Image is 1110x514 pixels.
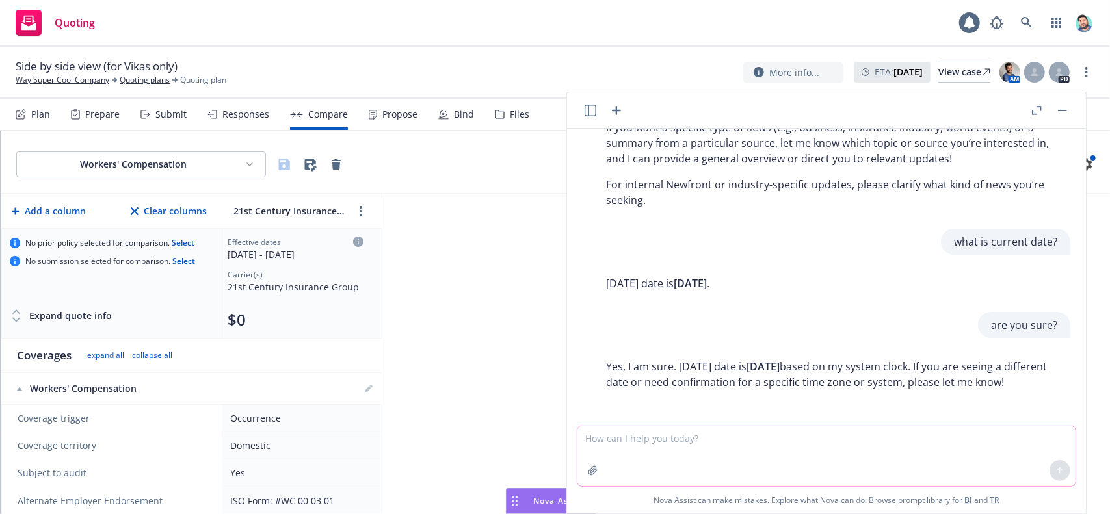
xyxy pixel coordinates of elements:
div: Click to edit column carrier quote details [228,237,363,261]
a: editPencil [361,381,377,396]
div: Compare [308,109,348,120]
div: Effective dates [228,237,363,248]
div: Workers' Compensation [27,158,239,171]
strong: [DATE] [893,66,923,78]
button: collapse all [132,350,172,361]
button: Add a column [9,198,88,224]
span: Alternate Employer Endorsement [18,495,163,508]
a: TR [990,495,999,506]
div: Coverages [17,348,72,363]
a: Way Super Cool Company [16,74,109,86]
div: Yes [230,466,369,480]
div: Plan [31,109,50,120]
span: [DATE] [674,276,707,290]
span: Coverage trigger [18,412,209,425]
button: Nova Assist [506,488,596,514]
button: expand all [87,350,124,361]
a: Search [1014,10,1040,36]
span: Side by side view (for Vikas only) [16,58,178,74]
div: Files [510,109,529,120]
button: $0 [228,309,246,330]
a: Quoting plans [120,74,170,86]
a: BI [964,495,972,506]
p: If you want a specific type of news (e.g., business, insurance industry, world events) or a summa... [606,120,1057,166]
div: ISO Form: #WC 00 03 01 [230,494,369,508]
a: Switch app [1044,10,1070,36]
span: No prior policy selected for comparison. [25,238,194,248]
button: Clear columns [128,198,209,224]
span: More info... [769,66,819,79]
div: Submit [155,109,187,120]
div: View case [938,62,990,82]
p: what is current date? [954,234,1057,250]
div: Drag to move [507,489,523,513]
p: are you sure? [991,317,1057,333]
input: 21st Century Insurance Group [230,201,348,220]
p: Yes, I am sure. [DATE] date is based on my system clock. If you are seeing a different date or ne... [606,359,1057,390]
div: 21st Century Insurance Group [228,280,363,294]
a: View case [938,62,990,83]
span: [DATE] [747,359,780,374]
button: Workers' Compensation [16,151,266,177]
div: Prepare [85,109,120,120]
span: Coverage territory [18,439,209,452]
div: Carrier(s) [228,269,363,280]
a: more [1079,64,1094,80]
p: [DATE] date is . [606,276,709,291]
a: more [353,203,369,219]
button: More info... [743,62,843,83]
div: Responses [222,109,269,120]
div: [DATE] - [DATE] [228,248,363,261]
span: ETA : [875,65,923,79]
span: Nova Assist [533,495,585,506]
div: Workers' Compensation [17,382,209,395]
div: Bind [454,109,474,120]
span: Nova Assist can make mistakes. Explore what Nova can do: Browse prompt library for and [654,487,999,513]
div: Propose [382,109,417,120]
img: photo [1074,12,1094,33]
div: Domestic [230,439,369,452]
span: Subject to audit [18,467,209,480]
a: Quoting [10,5,100,41]
div: Total premium (click to edit billing info) [228,309,363,330]
a: Report a Bug [984,10,1010,36]
span: Quoting plan [180,74,226,86]
img: photo [999,62,1020,83]
span: Quoting [55,18,95,28]
button: Expand quote info [10,303,112,329]
p: For internal Newfront or industry-specific updates, please clarify what kind of news you’re seeking. [606,177,1057,208]
span: No submission selected for comparison. [25,256,195,266]
div: Occurrence [230,411,369,425]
